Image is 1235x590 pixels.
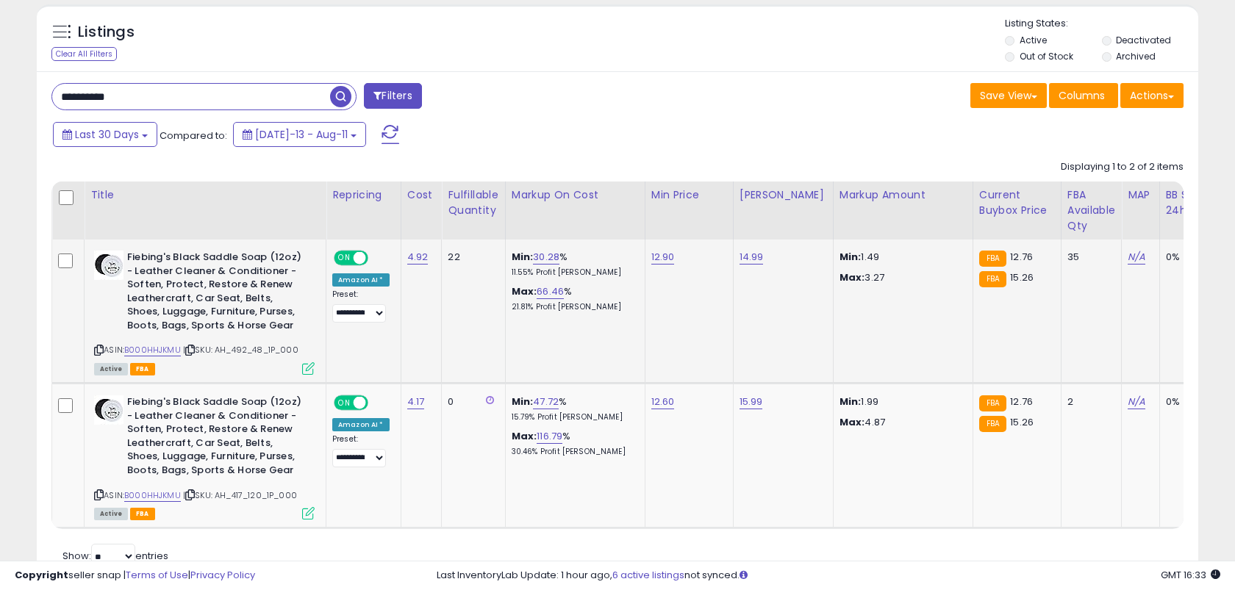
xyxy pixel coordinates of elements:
[651,187,727,203] div: Min Price
[1061,160,1184,174] div: Displaying 1 to 2 of 2 items
[51,47,117,61] div: Clear All Filters
[740,395,763,409] a: 15.99
[332,289,390,323] div: Preset:
[183,344,298,356] span: | SKU: AH_492_48_1P_000
[124,344,181,356] a: B000HHJKMU
[840,250,862,264] strong: Min:
[1005,17,1198,31] p: Listing States:
[335,397,354,409] span: ON
[190,568,255,582] a: Privacy Policy
[94,508,128,520] span: All listings currently available for purchase on Amazon
[612,568,684,582] a: 6 active listings
[1116,34,1171,46] label: Deactivated
[53,122,157,147] button: Last 30 Days
[537,429,562,444] a: 116.79
[62,549,168,563] span: Show: entries
[94,251,315,373] div: ASIN:
[512,251,634,278] div: %
[840,416,962,429] p: 4.87
[512,284,537,298] b: Max:
[437,569,1220,583] div: Last InventoryLab Update: 1 hour ago, not synced.
[1166,251,1214,264] div: 0%
[1067,187,1115,234] div: FBA Available Qty
[840,395,862,409] strong: Min:
[407,395,425,409] a: 4.17
[15,569,255,583] div: seller snap | |
[1166,187,1220,218] div: BB Share 24h.
[979,187,1055,218] div: Current Buybox Price
[255,127,348,142] span: [DATE]-13 - Aug-11
[407,250,429,265] a: 4.92
[840,415,865,429] strong: Max:
[448,187,498,218] div: Fulfillable Quantity
[512,285,634,312] div: %
[533,250,559,265] a: 30.28
[1128,395,1145,409] a: N/A
[651,250,675,265] a: 12.90
[537,284,564,299] a: 66.46
[126,568,188,582] a: Terms of Use
[1049,83,1118,108] button: Columns
[332,187,395,203] div: Repricing
[364,83,421,109] button: Filters
[1059,88,1105,103] span: Columns
[533,395,559,409] a: 47.72
[366,397,390,409] span: OFF
[1128,187,1153,203] div: MAP
[94,251,124,280] img: 41pQq5zN7NL._SL40_.jpg
[512,250,534,264] b: Min:
[448,251,493,264] div: 22
[979,271,1006,287] small: FBA
[512,302,634,312] p: 21.81% Profit [PERSON_NAME]
[979,251,1006,267] small: FBA
[183,489,297,501] span: | SKU: AH_417_120_1P_000
[979,395,1006,411] small: FBA
[94,395,315,518] div: ASIN:
[512,429,537,443] b: Max:
[90,187,320,203] div: Title
[1161,568,1220,582] span: 2025-09-11 16:33 GMT
[840,251,962,264] p: 1.49
[78,22,135,43] h5: Listings
[1116,50,1156,62] label: Archived
[130,508,155,520] span: FBA
[1010,395,1033,409] span: 12.76
[233,122,366,147] button: [DATE]-13 - Aug-11
[512,447,634,457] p: 30.46% Profit [PERSON_NAME]
[127,395,306,481] b: Fiebing's Black Saddle Soap (12oz) - Leather Cleaner & Conditioner - Soften, Protect, Restore & R...
[332,418,390,431] div: Amazon AI *
[1166,395,1214,409] div: 0%
[15,568,68,582] strong: Copyright
[366,252,390,265] span: OFF
[512,395,534,409] b: Min:
[840,270,865,284] strong: Max:
[1067,251,1110,264] div: 35
[512,395,634,422] div: %
[1120,83,1184,108] button: Actions
[335,252,354,265] span: ON
[1010,415,1034,429] span: 15.26
[840,395,962,409] p: 1.99
[512,412,634,422] p: 15.79% Profit [PERSON_NAME]
[740,250,764,265] a: 14.99
[740,187,827,203] div: [PERSON_NAME]
[75,127,139,142] span: Last 30 Days
[407,187,436,203] div: Cost
[1067,395,1110,409] div: 2
[512,430,634,457] div: %
[1020,34,1047,46] label: Active
[1010,250,1033,264] span: 12.76
[505,181,645,240] th: The percentage added to the cost of goods (COGS) that forms the calculator for Min & Max prices.
[840,271,962,284] p: 3.27
[512,267,634,278] p: 11.55% Profit [PERSON_NAME]
[1020,50,1073,62] label: Out of Stock
[332,434,390,467] div: Preset:
[448,395,493,409] div: 0
[332,273,390,287] div: Amazon AI *
[160,129,227,143] span: Compared to:
[127,251,306,336] b: Fiebing's Black Saddle Soap (12oz) - Leather Cleaner & Conditioner - Soften, Protect, Restore & R...
[1010,270,1034,284] span: 15.26
[651,395,675,409] a: 12.60
[979,416,1006,432] small: FBA
[130,363,155,375] span: FBA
